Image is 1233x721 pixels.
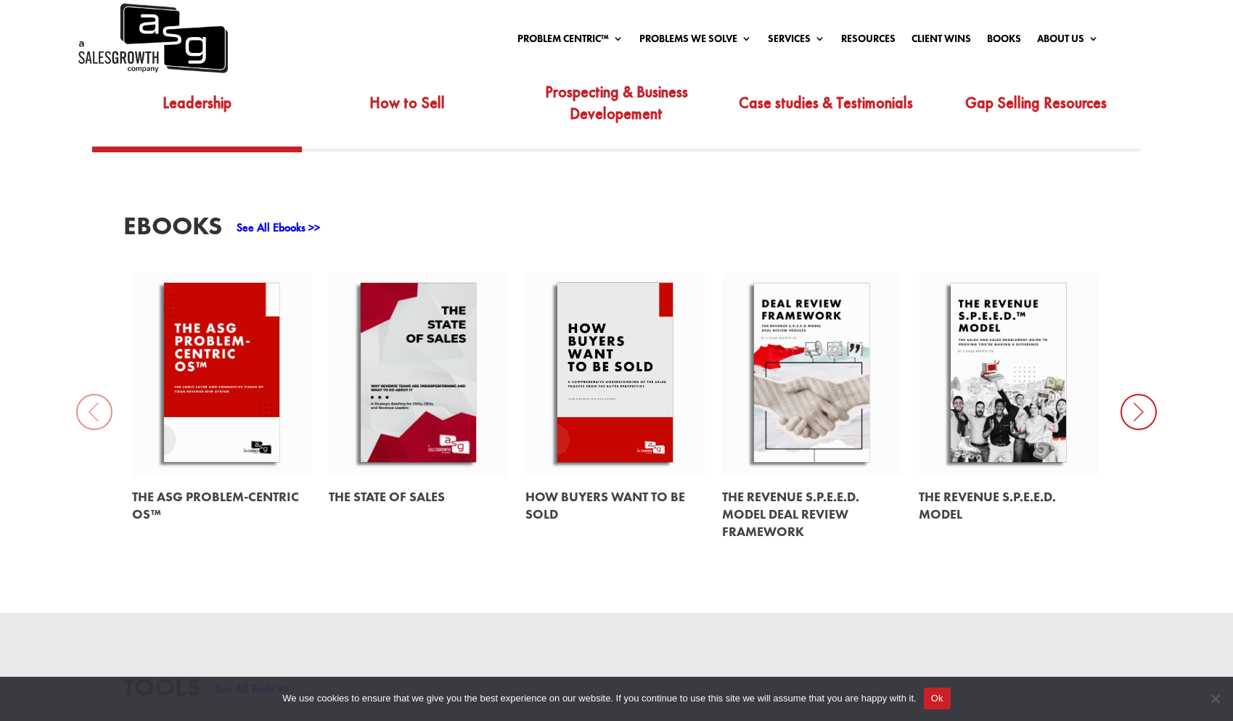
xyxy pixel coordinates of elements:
[721,79,931,147] a: Case studies & Testimonials
[92,79,302,147] a: Leadership
[768,33,825,49] a: Services
[302,79,512,147] a: How to Sell
[912,33,971,49] a: Client Wins
[1208,691,1222,706] span: No
[1037,33,1099,49] a: About Us
[924,688,951,709] button: Ok
[237,220,320,235] a: See All Ebooks >>
[123,675,200,707] h3: Tools
[123,213,222,246] h3: EBooks
[987,33,1021,49] a: Books
[841,33,896,49] a: Resources
[931,79,1141,147] a: Gap Selling Resources
[282,691,916,706] span: We use cookies to ensure that we give you the best experience on our website. If you continue to ...
[639,33,752,49] a: Problems We Solve
[517,33,623,49] a: Problem Centric™
[512,79,721,147] a: Prospecting & Business Developement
